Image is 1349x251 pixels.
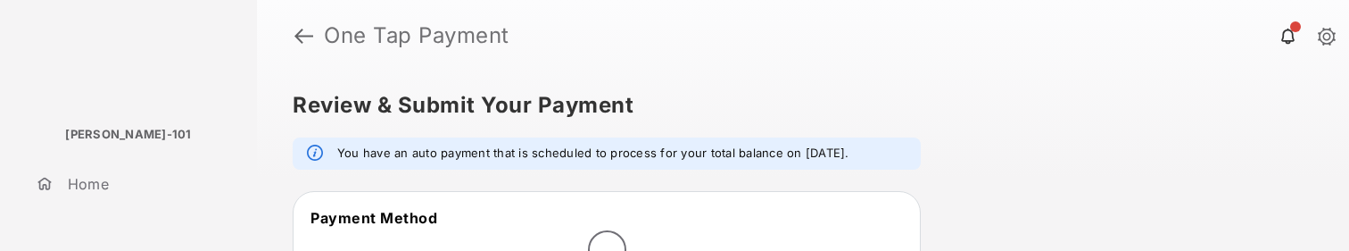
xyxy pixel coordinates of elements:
[324,25,509,46] strong: One Tap Payment
[337,145,849,163] em: You have an auto payment that is scheduled to process for your total balance on [DATE].
[29,163,257,205] a: Home
[310,209,437,227] span: Payment Method
[65,126,191,144] p: [PERSON_NAME]-101
[293,95,1299,116] h5: Review & Submit Your Payment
